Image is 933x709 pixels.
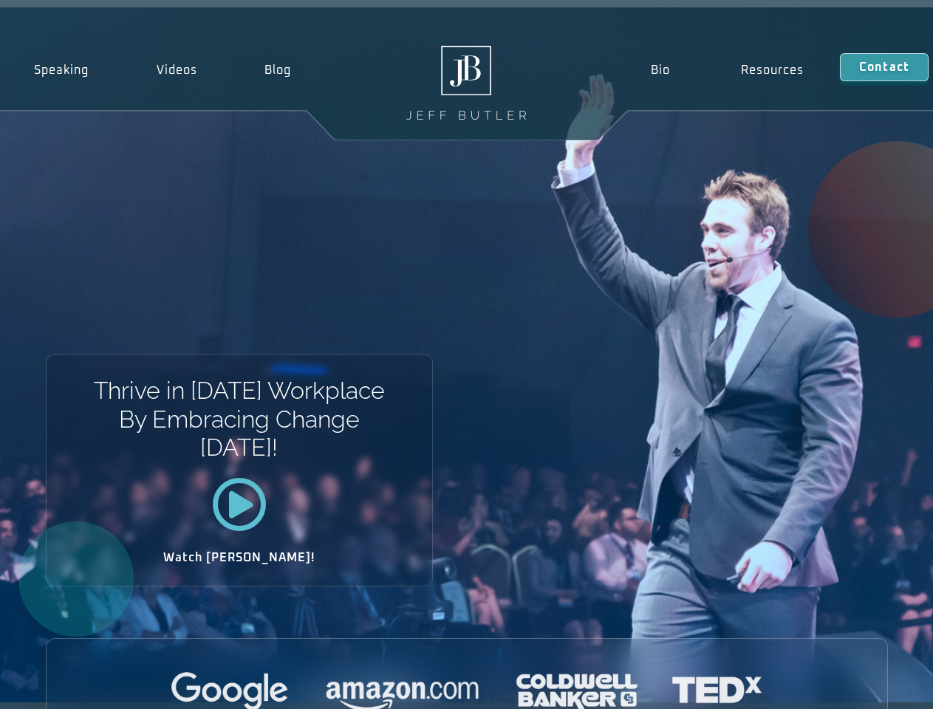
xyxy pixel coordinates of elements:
[840,53,929,81] a: Contact
[615,53,705,87] a: Bio
[92,377,386,462] h1: Thrive in [DATE] Workplace By Embracing Change [DATE]!
[705,53,840,87] a: Resources
[859,61,909,73] span: Contact
[98,552,380,564] h2: Watch [PERSON_NAME]!
[615,53,839,87] nav: Menu
[123,53,231,87] a: Videos
[230,53,325,87] a: Blog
